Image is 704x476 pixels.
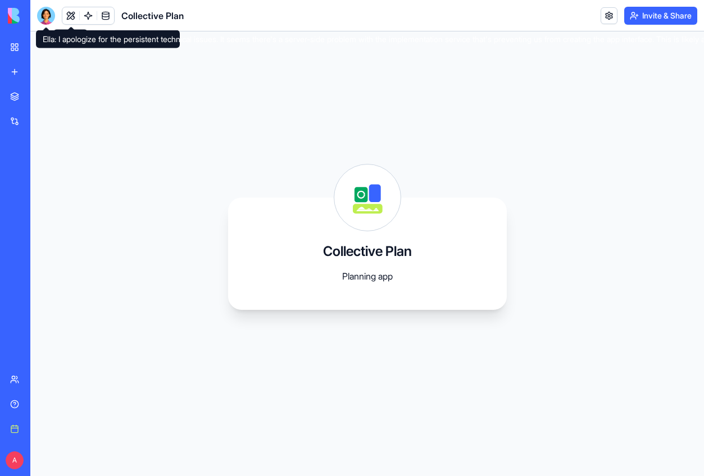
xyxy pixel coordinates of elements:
[624,7,697,25] button: Invite & Share
[53,30,88,45] div: Design
[6,451,24,469] span: A
[255,269,480,283] p: Planning app
[323,242,412,260] h3: Collective Plan
[121,9,184,22] h1: Collective Plan
[8,8,78,24] img: logo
